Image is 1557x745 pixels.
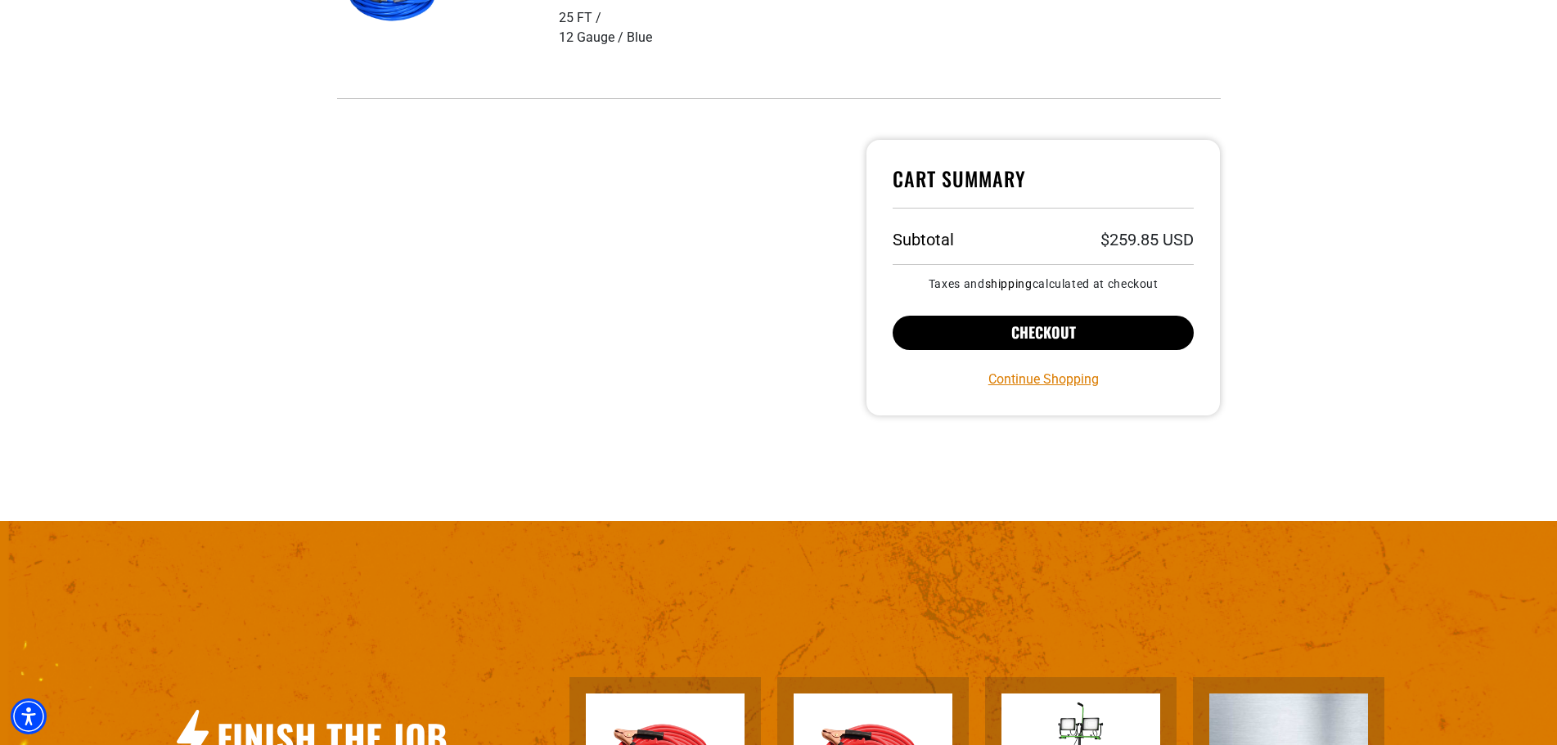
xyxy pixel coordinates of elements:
[988,370,1099,389] a: Continue Shopping
[893,316,1195,350] button: Checkout
[559,8,605,28] div: 25 FT
[627,28,652,47] div: Blue
[1100,231,1194,248] p: $259.85 USD
[893,278,1195,289] small: Taxes and calculated at checkout
[11,698,47,734] div: Accessibility Menu
[893,231,954,248] h3: Subtotal
[893,166,1195,209] h4: Cart Summary
[985,277,1033,290] a: shipping
[559,28,627,47] div: 12 Gauge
